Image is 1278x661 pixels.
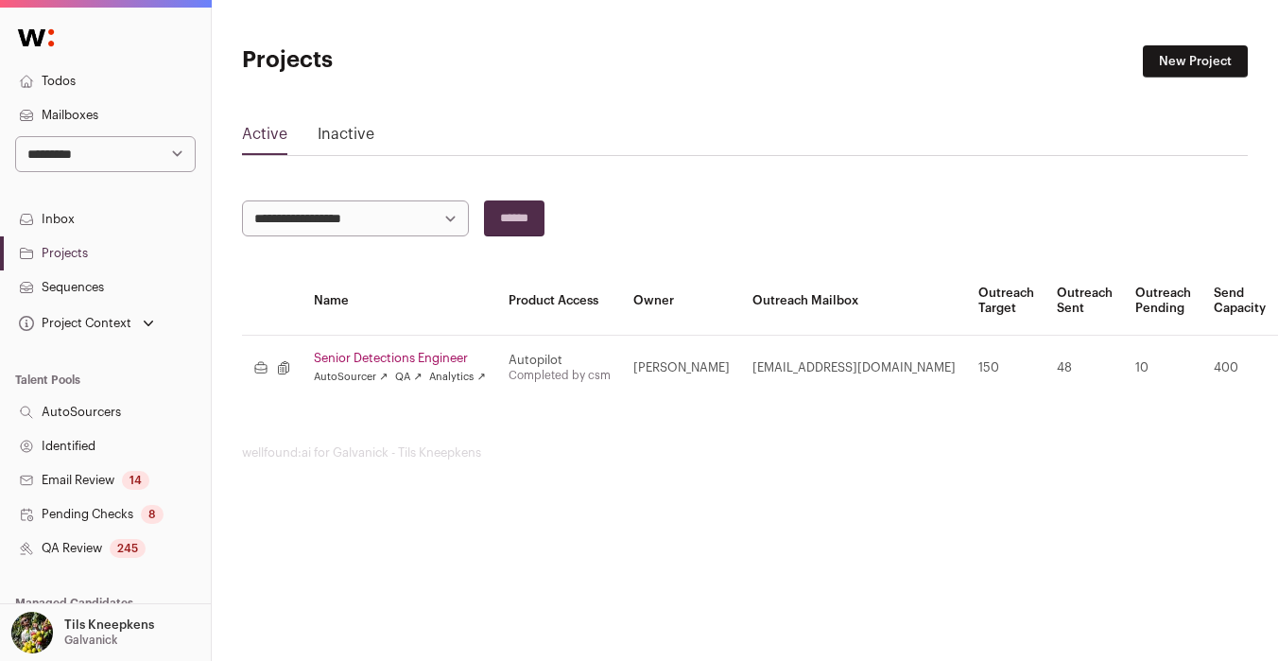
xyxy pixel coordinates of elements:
a: Inactive [318,123,374,153]
a: New Project [1143,45,1248,78]
a: Senior Detections Engineer [314,351,486,366]
div: Autopilot [509,353,611,368]
div: 245 [110,539,146,558]
h1: Projects [242,45,578,76]
a: Completed by csm [509,370,611,381]
td: 48 [1045,336,1124,401]
th: Outreach Pending [1124,267,1202,336]
th: Send Capacity [1202,267,1277,336]
p: Tils Kneepkens [64,618,154,633]
a: Active [242,123,287,153]
a: AutoSourcer ↗ [314,370,388,385]
div: 14 [122,471,149,490]
th: Outreach Target [967,267,1045,336]
img: Wellfound [8,19,64,57]
a: QA ↗ [395,370,422,385]
button: Open dropdown [15,310,158,337]
footer: wellfound:ai for Galvanick - Tils Kneepkens [242,445,1248,461]
th: Owner [622,267,741,336]
div: 8 [141,505,164,524]
a: Analytics ↗ [429,370,485,385]
th: Name [302,267,497,336]
img: 6689865-medium_jpg [11,612,53,653]
td: 400 [1202,336,1277,401]
th: Outreach Sent [1045,267,1124,336]
td: [EMAIL_ADDRESS][DOMAIN_NAME] [741,336,967,401]
div: Project Context [15,316,131,331]
td: [PERSON_NAME] [622,336,741,401]
button: Open dropdown [8,612,158,653]
th: Outreach Mailbox [741,267,967,336]
td: 150 [967,336,1045,401]
th: Product Access [497,267,622,336]
td: 10 [1124,336,1202,401]
p: Galvanick [64,633,117,648]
